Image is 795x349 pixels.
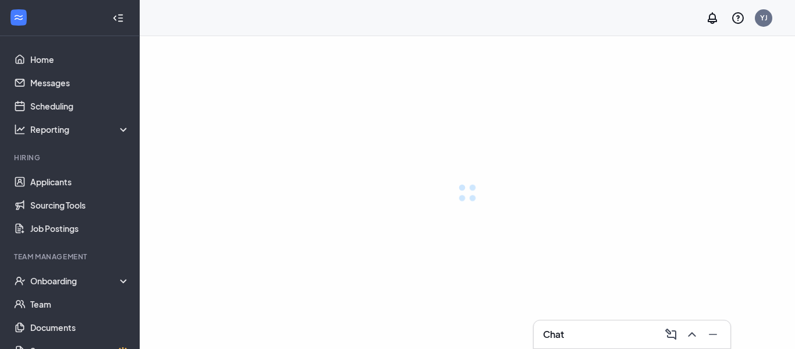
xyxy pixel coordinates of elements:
a: Messages [30,71,130,94]
svg: Collapse [112,12,124,24]
button: ComposeMessage [661,325,679,344]
svg: ChevronUp [685,327,699,341]
button: ChevronUp [682,325,700,344]
a: Documents [30,316,130,339]
div: Team Management [14,252,127,262]
a: Applicants [30,170,130,193]
svg: Minimize [706,327,720,341]
div: Hiring [14,153,127,163]
div: YJ [760,13,768,23]
svg: Analysis [14,124,26,135]
a: Sourcing Tools [30,193,130,217]
a: Home [30,48,130,71]
div: Reporting [30,124,130,135]
a: Scheduling [30,94,130,118]
h3: Chat [543,328,564,341]
svg: Notifications [705,11,719,25]
button: Minimize [702,325,721,344]
svg: ComposeMessage [664,327,678,341]
div: Onboarding [30,275,130,287]
svg: UserCheck [14,275,26,287]
a: Job Postings [30,217,130,240]
svg: QuestionInfo [731,11,745,25]
svg: WorkstreamLogo [13,12,24,23]
a: Team [30,292,130,316]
